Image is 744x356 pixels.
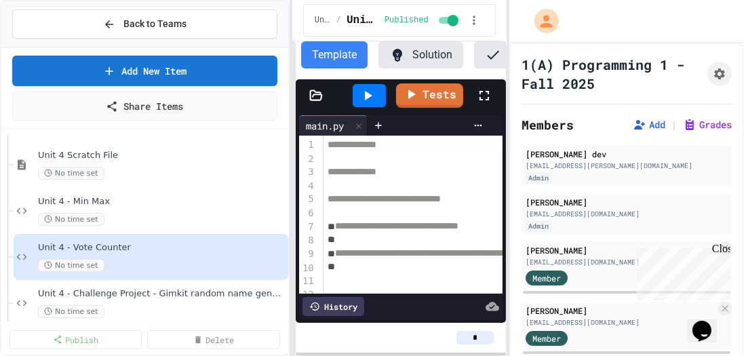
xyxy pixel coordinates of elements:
[315,15,331,26] span: Unit 4 - Lists
[633,118,665,132] button: Add
[526,257,716,267] div: [EMAIL_ADDRESS][DOMAIN_NAME]
[526,161,728,171] div: [EMAIL_ADDRESS][PERSON_NAME][DOMAIN_NAME]
[38,213,104,226] span: No time set
[299,165,316,180] div: 3
[526,220,551,232] div: Admin
[526,209,728,219] div: [EMAIL_ADDRESS][DOMAIN_NAME]
[631,243,730,300] iframe: chat widget
[301,41,368,68] button: Template
[302,297,364,316] div: History
[683,118,732,132] button: Grades
[474,41,545,68] button: Tests
[526,244,716,256] div: [PERSON_NAME]
[526,148,728,160] div: [PERSON_NAME] dev
[9,330,142,349] a: Publish
[299,220,316,235] div: 7
[299,207,316,220] div: 6
[336,15,341,26] span: /
[299,138,316,153] div: 1
[12,92,277,121] a: Share Items
[385,12,461,28] div: Content is published and visible to students
[299,180,316,193] div: 4
[38,242,286,254] span: Unit 4 - Vote Counter
[299,262,316,275] div: 10
[38,150,286,161] span: Unit 4 Scratch File
[526,317,716,328] div: [EMAIL_ADDRESS][DOMAIN_NAME]
[38,196,286,207] span: Unit 4 - Min Max
[38,305,104,318] span: No time set
[532,332,561,344] span: Member
[385,15,429,26] span: Published
[123,17,187,31] span: Back to Teams
[38,288,286,300] span: Unit 4 - Challenge Project - Gimkit random name generator
[299,115,368,136] div: main.py
[526,196,728,208] div: [PERSON_NAME]
[299,288,316,302] div: 12
[687,302,730,342] iframe: chat widget
[299,153,316,166] div: 2
[526,172,551,184] div: Admin
[378,41,463,68] button: Solution
[526,304,716,317] div: [PERSON_NAME]
[5,5,94,86] div: Chat with us now!Close
[299,193,316,207] div: 5
[520,5,562,37] div: My Account
[522,115,574,134] h2: Members
[38,259,104,272] span: No time set
[707,62,732,86] button: Assignment Settings
[299,234,316,248] div: 8
[12,9,277,39] button: Back to Teams
[299,275,316,288] div: 11
[299,248,316,262] div: 9
[522,55,702,93] h1: 1(A) Programming 1 - Fall 2025
[299,119,351,133] div: main.py
[147,330,279,349] a: Delete
[12,56,277,86] a: Add New Item
[671,117,678,133] span: |
[532,272,561,284] span: Member
[396,83,463,108] a: Tests
[347,12,379,28] span: Unit 4 - Vote Counter
[38,167,104,180] span: No time set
